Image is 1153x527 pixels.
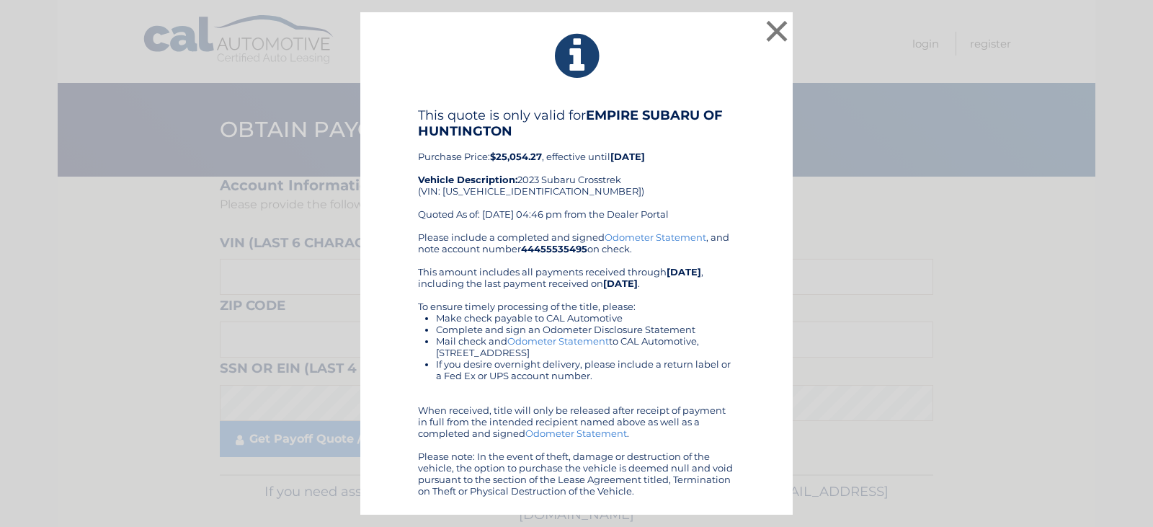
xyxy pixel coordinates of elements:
[418,174,517,185] strong: Vehicle Description:
[610,151,645,162] b: [DATE]
[603,278,638,289] b: [DATE]
[418,231,735,497] div: Please include a completed and signed , and note account number on check. This amount includes al...
[521,243,587,254] b: 44455535495
[762,17,791,45] button: ×
[436,335,735,358] li: Mail check and to CAL Automotive, [STREET_ADDRESS]
[605,231,706,243] a: Odometer Statement
[418,107,723,139] b: EMPIRE SUBARU OF HUNTINGTON
[490,151,542,162] b: $25,054.27
[436,358,735,381] li: If you desire overnight delivery, please include a return label or a Fed Ex or UPS account number.
[507,335,609,347] a: Odometer Statement
[418,107,735,139] h4: This quote is only valid for
[436,312,735,324] li: Make check payable to CAL Automotive
[667,266,701,278] b: [DATE]
[525,428,627,439] a: Odometer Statement
[436,324,735,335] li: Complete and sign an Odometer Disclosure Statement
[418,107,735,231] div: Purchase Price: , effective until 2023 Subaru Crosstrek (VIN: [US_VEHICLE_IDENTIFICATION_NUMBER])...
